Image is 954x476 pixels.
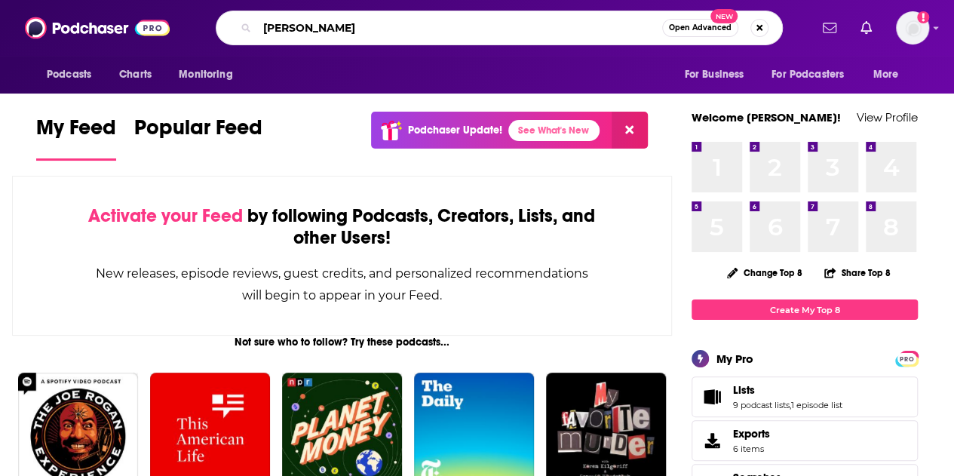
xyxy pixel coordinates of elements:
a: See What's New [508,120,600,141]
span: Popular Feed [134,115,262,149]
span: Monitoring [179,64,232,85]
div: by following Podcasts, Creators, Lists, and other Users! [88,205,596,249]
span: My Feed [36,115,116,149]
a: Popular Feed [134,115,262,161]
button: Show profile menu [896,11,929,45]
a: My Feed [36,115,116,161]
span: Charts [119,64,152,85]
div: Not sure who to follow? Try these podcasts... [12,336,672,349]
div: New releases, episode reviews, guest credits, and personalized recommendations will begin to appe... [88,263,596,306]
button: open menu [168,60,252,89]
button: open menu [36,60,111,89]
img: User Profile [896,11,929,45]
svg: Add a profile image [917,11,929,23]
span: Exports [697,430,727,451]
p: Podchaser Update! [408,124,502,137]
button: Change Top 8 [718,263,811,282]
button: open menu [863,60,918,89]
div: Search podcasts, credits, & more... [216,11,783,45]
span: Exports [733,427,770,441]
span: Podcasts [47,64,91,85]
a: Lists [733,383,842,397]
span: Logged in as gabrielle.gantz [896,11,929,45]
a: Create My Top 8 [692,299,918,320]
a: PRO [897,352,916,364]
a: Lists [697,386,727,407]
span: , [790,400,791,410]
span: Lists [692,376,918,417]
span: More [873,64,899,85]
a: Show notifications dropdown [817,15,842,41]
span: 6 items [733,444,770,454]
span: For Business [684,64,744,85]
span: Activate your Feed [88,204,243,227]
a: 9 podcast lists [733,400,790,410]
div: My Pro [716,352,753,366]
button: open menu [673,60,762,89]
button: Share Top 8 [824,258,891,287]
a: Welcome [PERSON_NAME]! [692,110,841,124]
a: Show notifications dropdown [854,15,878,41]
span: Lists [733,383,755,397]
img: Podchaser - Follow, Share and Rate Podcasts [25,14,170,42]
button: open menu [762,60,866,89]
input: Search podcasts, credits, & more... [257,16,662,40]
a: View Profile [857,110,918,124]
a: 1 episode list [791,400,842,410]
span: PRO [897,353,916,364]
button: Open AdvancedNew [662,19,738,37]
span: Open Advanced [669,24,732,32]
span: For Podcasters [771,64,844,85]
span: New [710,9,738,23]
a: Exports [692,420,918,461]
a: Charts [109,60,161,89]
